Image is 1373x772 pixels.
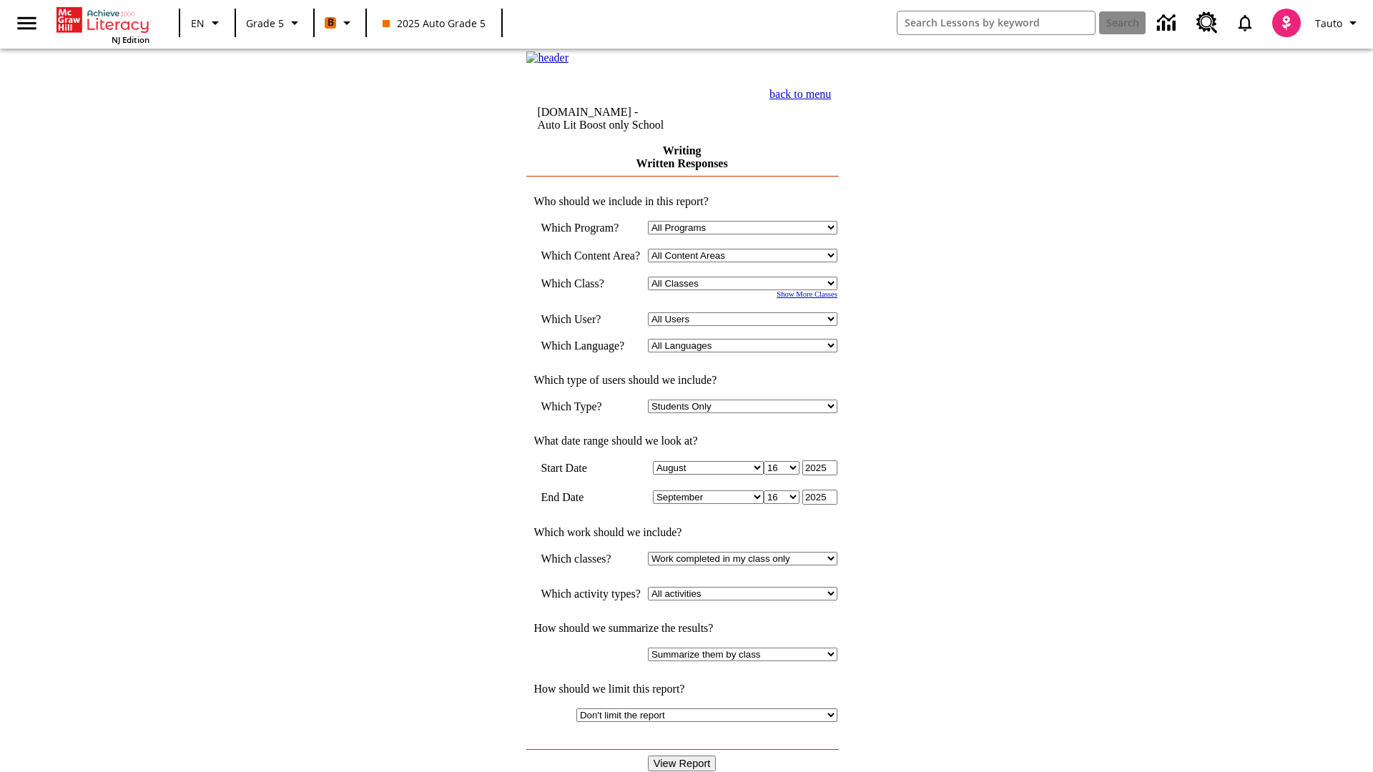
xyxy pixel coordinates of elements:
div: Home [56,4,149,45]
td: Who should we include in this report? [526,195,837,208]
button: Language: EN, Select a language [184,10,230,36]
td: Which work should we include? [526,526,837,539]
a: Show More Classes [777,290,837,298]
button: Grade: Grade 5, Select a grade [240,10,309,36]
span: Grade 5 [246,16,284,31]
td: What date range should we look at? [526,435,837,447]
td: End Date [541,490,641,505]
td: Which User? [541,312,641,326]
a: back to menu [769,88,831,100]
img: avatar image [1272,9,1301,37]
span: B [328,14,334,31]
a: Writing Written Responses [636,144,728,169]
input: search field [897,11,1095,34]
span: NJ Edition [112,34,149,45]
button: Select a new avatar [1264,4,1309,41]
td: [DOMAIN_NAME] - [537,106,719,132]
td: Which Type? [541,400,641,413]
img: header [526,51,569,64]
button: Boost Class color is orange. Change class color [319,10,361,36]
td: Which Language? [541,339,641,352]
td: Which type of users should we include? [526,374,837,387]
input: View Report [648,756,717,771]
a: Resource Center, Will open in new tab [1188,4,1226,42]
td: Which Class? [541,277,641,290]
nobr: Auto Lit Boost only School [537,119,664,131]
td: Start Date [541,460,641,475]
td: How should we limit this report? [526,683,837,696]
td: Which Program? [541,221,641,234]
button: Open side menu [6,2,48,44]
td: How should we summarize the results? [526,622,837,635]
td: Which activity types? [541,587,641,600]
td: Which classes? [541,552,641,565]
span: Tauto [1315,16,1342,31]
a: Notifications [1226,4,1264,41]
a: Data Center [1148,4,1188,43]
button: Profile/Settings [1309,10,1367,36]
span: 2025 Auto Grade 5 [383,16,486,31]
nobr: Which Content Area? [541,249,640,262]
span: EN [191,16,205,31]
